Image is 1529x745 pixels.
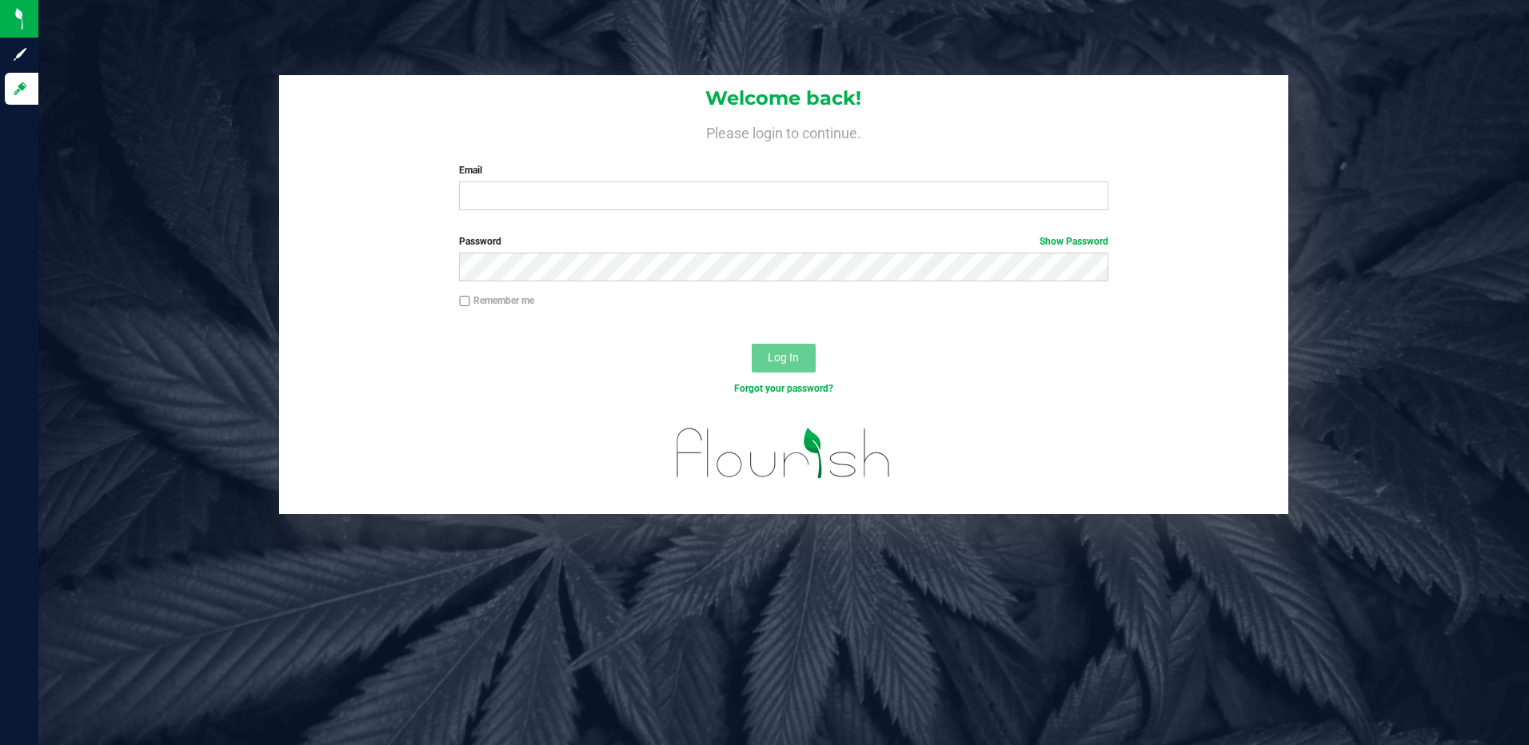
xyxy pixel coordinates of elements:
[12,81,28,97] inline-svg: Log in
[459,236,501,247] span: Password
[279,88,1289,109] h1: Welcome back!
[279,122,1289,141] h4: Please login to continue.
[459,296,470,307] input: Remember me
[768,351,799,364] span: Log In
[1040,236,1108,247] a: Show Password
[734,383,833,394] a: Forgot your password?
[459,163,1108,177] label: Email
[459,293,534,308] label: Remember me
[12,46,28,62] inline-svg: Sign up
[657,412,910,494] img: flourish_logo.svg
[752,344,816,372] button: Log In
